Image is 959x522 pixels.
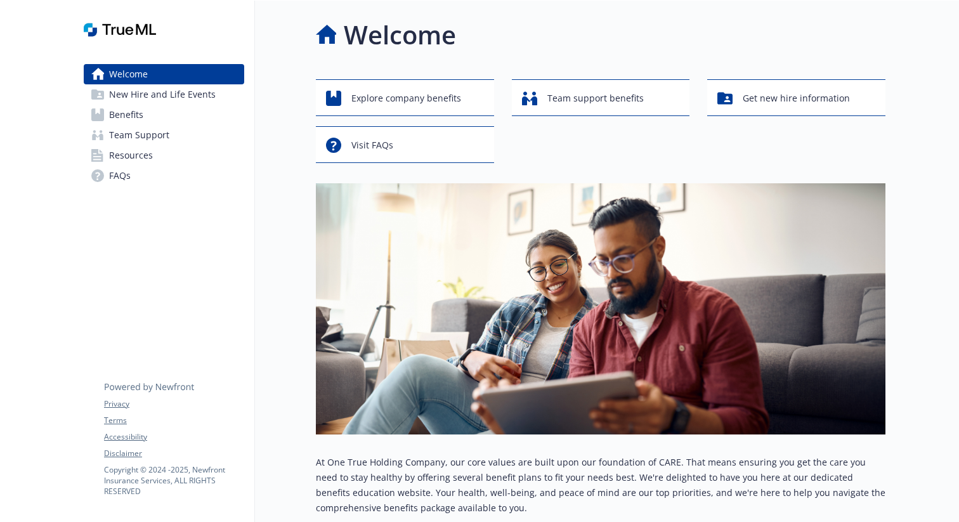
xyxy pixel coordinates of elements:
[84,64,244,84] a: Welcome
[109,64,148,84] span: Welcome
[109,166,131,186] span: FAQs
[547,86,644,110] span: Team support benefits
[109,145,153,166] span: Resources
[351,86,461,110] span: Explore company benefits
[104,398,244,410] a: Privacy
[344,16,456,54] h1: Welcome
[109,105,143,125] span: Benefits
[316,79,494,116] button: Explore company benefits
[109,125,169,145] span: Team Support
[316,183,885,434] img: overview page banner
[316,126,494,163] button: Visit FAQs
[84,84,244,105] a: New Hire and Life Events
[316,455,885,516] p: At One True Holding Company, our core values are built upon our foundation of CARE. That means en...
[84,166,244,186] a: FAQs
[84,125,244,145] a: Team Support
[743,86,850,110] span: Get new hire information
[109,84,216,105] span: New Hire and Life Events
[707,79,885,116] button: Get new hire information
[351,133,393,157] span: Visit FAQs
[84,105,244,125] a: Benefits
[512,79,690,116] button: Team support benefits
[104,431,244,443] a: Accessibility
[84,145,244,166] a: Resources
[104,415,244,426] a: Terms
[104,448,244,459] a: Disclaimer
[104,464,244,497] p: Copyright © 2024 - 2025 , Newfront Insurance Services, ALL RIGHTS RESERVED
